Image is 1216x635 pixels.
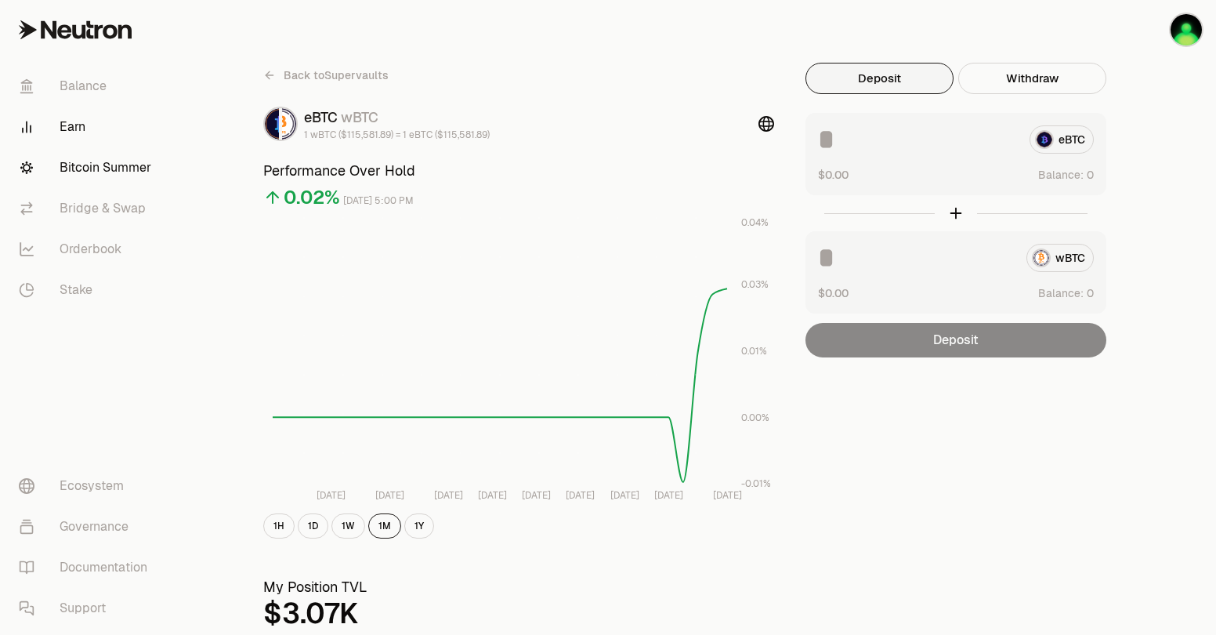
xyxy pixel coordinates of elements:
tspan: -0.01% [741,477,771,490]
a: Earn [6,107,169,147]
tspan: [DATE] [317,489,346,502]
div: [DATE] 5:00 PM [343,192,414,210]
tspan: 0.03% [741,278,769,291]
div: 0.02% [284,185,340,210]
tspan: [DATE] [478,489,507,502]
button: 1D [298,513,328,539]
button: $0.00 [818,166,849,183]
h3: My Position TVL [263,576,774,598]
img: Blue Ledger [1171,14,1202,45]
img: wBTC Logo [282,108,296,140]
a: Back toSupervaults [263,63,389,88]
a: Bitcoin Summer [6,147,169,188]
button: $0.00 [818,285,849,301]
tspan: 0.00% [741,412,769,424]
tspan: [DATE] [713,489,742,502]
a: Documentation [6,547,169,588]
span: wBTC [341,108,378,126]
button: Deposit [805,63,954,94]
div: 1 wBTC ($115,581.89) = 1 eBTC ($115,581.89) [304,129,490,141]
a: Ecosystem [6,466,169,506]
button: 1W [331,513,365,539]
a: Balance [6,66,169,107]
a: Orderbook [6,229,169,270]
tspan: [DATE] [375,489,404,502]
a: Support [6,588,169,629]
button: Withdraw [958,63,1106,94]
button: 1Y [404,513,434,539]
tspan: [DATE] [654,489,683,502]
h3: Performance Over Hold [263,160,774,182]
a: Governance [6,506,169,547]
a: Stake [6,270,169,310]
button: 1H [263,513,295,539]
tspan: 0.04% [741,216,769,229]
tspan: [DATE] [434,489,463,502]
span: Balance: [1038,285,1084,301]
tspan: [DATE] [610,489,639,502]
tspan: 0.01% [741,345,767,357]
div: eBTC [304,107,490,129]
img: eBTC Logo [265,108,279,140]
span: Back to Supervaults [284,67,389,83]
span: Balance: [1038,167,1084,183]
button: 1M [368,513,401,539]
tspan: [DATE] [566,489,595,502]
a: Bridge & Swap [6,188,169,229]
div: $3.07K [263,598,774,630]
tspan: [DATE] [522,489,551,502]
